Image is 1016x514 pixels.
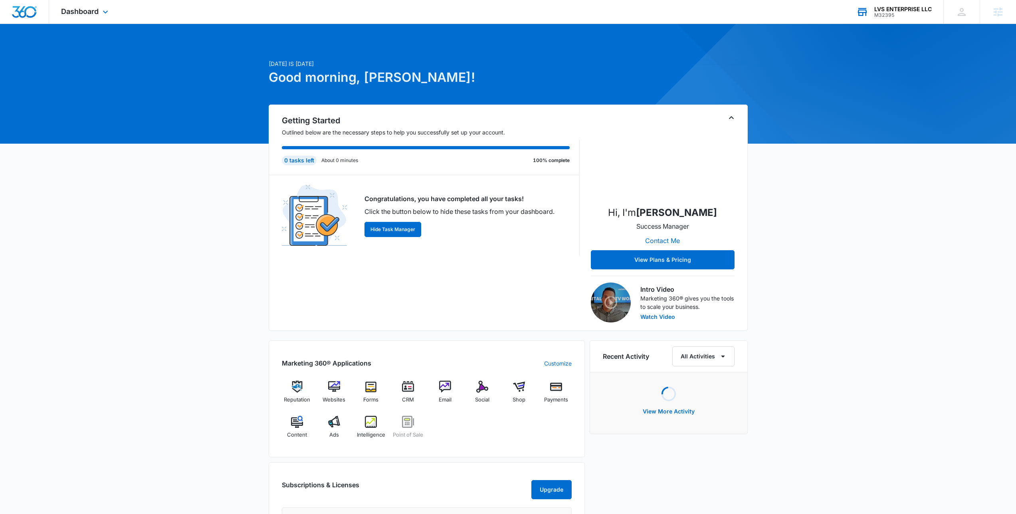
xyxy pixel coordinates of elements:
[504,381,535,409] a: Shop
[591,250,735,269] button: View Plans & Pricing
[282,358,371,368] h2: Marketing 360® Applications
[636,207,717,218] strong: [PERSON_NAME]
[393,381,424,409] a: CRM
[364,222,421,237] button: Hide Task Manager
[356,381,386,409] a: Forms
[439,396,452,404] span: Email
[635,402,703,421] button: View More Activity
[623,119,703,199] img: Niall Fowler
[603,352,649,361] h6: Recent Activity
[282,156,317,165] div: 0 tasks left
[363,396,378,404] span: Forms
[282,416,313,445] a: Content
[591,283,631,322] img: Intro Video
[636,221,689,231] p: Success Manager
[544,396,568,404] span: Payments
[637,231,688,250] button: Contact Me
[402,396,414,404] span: CRM
[541,381,572,409] a: Payments
[319,416,349,445] a: Ads
[874,12,932,18] div: account id
[640,314,675,320] button: Watch Video
[544,359,572,368] a: Customize
[321,157,358,164] p: About 0 minutes
[531,480,572,499] button: Upgrade
[329,431,339,439] span: Ads
[319,381,349,409] a: Websites
[475,396,489,404] span: Social
[608,206,717,220] p: Hi, I'm
[364,207,555,216] p: Click the button below to hide these tasks from your dashboard.
[282,115,580,127] h2: Getting Started
[282,381,313,409] a: Reputation
[467,381,497,409] a: Social
[357,431,385,439] span: Intelligence
[533,157,570,164] p: 100% complete
[269,59,585,68] p: [DATE] is [DATE]
[61,7,99,16] span: Dashboard
[430,381,461,409] a: Email
[356,416,386,445] a: Intelligence
[640,285,735,294] h3: Intro Video
[727,113,736,123] button: Toggle Collapse
[874,6,932,12] div: account name
[323,396,345,404] span: Websites
[269,68,585,87] h1: Good morning, [PERSON_NAME]!
[672,346,735,366] button: All Activities
[393,431,423,439] span: Point of Sale
[284,396,310,404] span: Reputation
[287,431,307,439] span: Content
[282,128,580,136] p: Outlined below are the necessary steps to help you successfully set up your account.
[393,416,424,445] a: Point of Sale
[513,396,525,404] span: Shop
[640,294,735,311] p: Marketing 360® gives you the tools to scale your business.
[364,194,555,204] p: Congratulations, you have completed all your tasks!
[282,480,359,496] h2: Subscriptions & Licenses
